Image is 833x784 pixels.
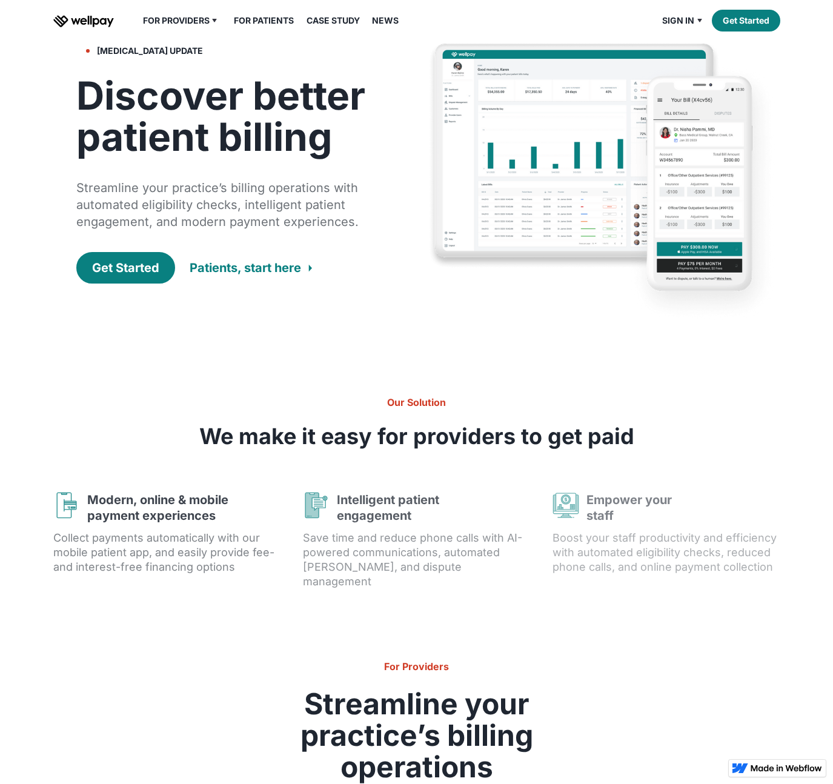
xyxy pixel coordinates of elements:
[190,253,312,282] a: Patients, start here
[662,13,694,28] div: Sign in
[53,531,281,574] div: Collect payments automatically with our mobile patient app, and easily provide fee- and interest-...
[231,688,602,783] h2: Streamline your practice’s billing operations
[553,531,780,574] div: Boost your staff productivity and efficiency with automated eligibility checks, reduced phone cal...
[303,531,531,589] div: Save time and reduce phone calls with AI-powered communications, automated [PERSON_NAME], and dis...
[76,252,175,284] a: Get Started
[227,13,301,28] a: For Patients
[199,395,635,410] h6: Our Solution
[712,10,780,32] a: Get Started
[231,659,602,674] h6: For Providers
[92,259,159,276] div: Get Started
[143,13,210,28] div: For Providers
[655,13,712,28] div: Sign in
[199,424,635,448] h3: We make it easy for providers to get paid
[365,13,406,28] a: News
[97,44,203,58] div: [MEDICAL_DATA] update
[136,13,227,28] div: For Providers
[586,492,672,523] h4: Empower your staff
[87,492,281,523] h4: Modern, online & mobile payment experiences
[190,259,301,276] div: Patients, start here
[299,13,367,28] a: Case Study
[337,492,439,523] h4: Intelligent patient engagement
[76,75,383,158] h1: Discover better patient billing
[751,765,822,772] img: Made in Webflow
[76,179,383,230] div: Streamline your practice’s billing operations with automated eligibility checks, intelligent pati...
[53,13,114,28] a: home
